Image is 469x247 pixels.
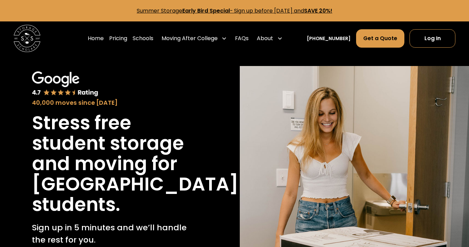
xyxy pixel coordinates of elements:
strong: Early Bird Special [182,7,230,15]
a: Pricing [109,29,127,48]
a: Get a Quote [356,29,404,48]
h1: Stress free student storage and moving for [32,113,197,174]
p: Sign up in 5 minutes and we’ll handle the rest for you. [32,221,197,246]
h1: students. [32,194,120,215]
div: About [254,29,285,48]
img: Google 4.7 star rating [32,71,98,97]
a: FAQs [235,29,249,48]
div: Moving After College [159,29,230,48]
a: Schools [133,29,153,48]
div: Moving After College [162,34,218,43]
div: About [257,34,273,43]
h1: [GEOGRAPHIC_DATA] [32,174,238,194]
a: Summer StorageEarly Bird Special- Sign up before [DATE] andSAVE 20%! [137,7,332,15]
div: 40,000 moves since [DATE] [32,98,197,108]
strong: SAVE 20%! [304,7,332,15]
a: [PHONE_NUMBER] [307,35,351,42]
a: Log In [409,29,455,48]
a: Home [88,29,104,48]
img: Storage Scholars main logo [14,25,40,52]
